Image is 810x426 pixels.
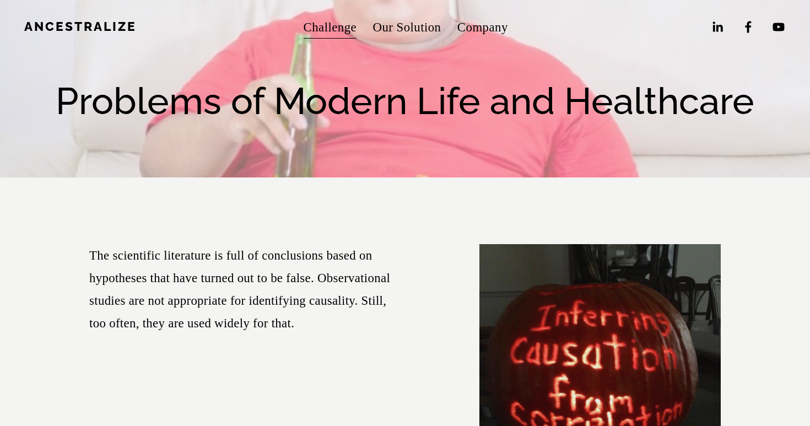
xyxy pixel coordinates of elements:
a: Ancestralize [24,19,137,34]
a: Facebook [741,20,755,34]
a: folder dropdown [457,14,508,40]
p: The scientific literature is full of conclusions based on hypotheses that have turned out to be f... [89,244,396,335]
span: Company [457,16,508,39]
a: LinkedIn [710,20,725,34]
a: YouTube [771,20,786,34]
a: Challenge [304,14,357,40]
a: Our Solution [373,14,441,40]
h1: Problems of Modern Life and Healthcare [24,79,786,124]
